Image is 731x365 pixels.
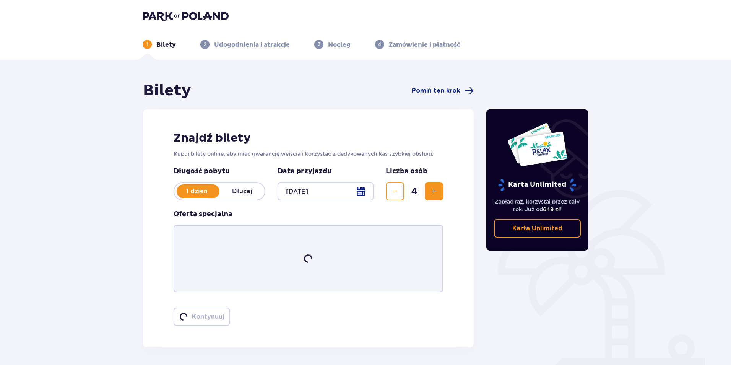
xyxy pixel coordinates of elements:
p: Zamówienie i płatność [389,41,460,49]
button: Zmniejsz [386,182,404,200]
button: loaderKontynuuj [174,308,230,326]
h3: Oferta specjalna [174,210,232,219]
button: Zwiększ [425,182,443,200]
div: 2Udogodnienia i atrakcje [200,40,290,49]
h2: Znajdź bilety [174,131,443,145]
div: 3Nocleg [314,40,351,49]
p: Dłużej [219,187,265,196]
span: Pomiń ten krok [412,86,460,95]
p: 1 [146,41,148,48]
div: 1Bilety [143,40,176,49]
h1: Bilety [143,81,191,100]
p: Kontynuuj [192,313,224,321]
p: Udogodnienia i atrakcje [214,41,290,49]
p: Karta Unlimited [497,178,577,192]
p: Bilety [156,41,176,49]
p: Liczba osób [386,167,427,176]
p: 2 [204,41,206,48]
p: Data przyjazdu [278,167,332,176]
img: Park of Poland logo [143,11,229,21]
img: loader [179,313,188,321]
a: Pomiń ten krok [412,86,474,95]
a: Karta Unlimited [494,219,581,238]
img: loader [303,253,314,264]
p: 4 [378,41,381,48]
p: Karta Unlimited [512,224,562,233]
span: 4 [406,186,423,197]
p: 3 [318,41,320,48]
p: 1 dzień [174,187,219,196]
p: Długość pobytu [174,167,265,176]
p: Kupuj bilety online, aby mieć gwarancję wejścia i korzystać z dedykowanych kas szybkiej obsługi. [174,150,443,158]
span: 649 zł [543,206,560,212]
p: Nocleg [328,41,351,49]
img: Dwie karty całoroczne do Suntago z napisem 'UNLIMITED RELAX', na białym tle z tropikalnymi liśćmi... [507,122,568,167]
p: Zapłać raz, korzystaj przez cały rok. Już od ! [494,198,581,213]
div: 4Zamówienie i płatność [375,40,460,49]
